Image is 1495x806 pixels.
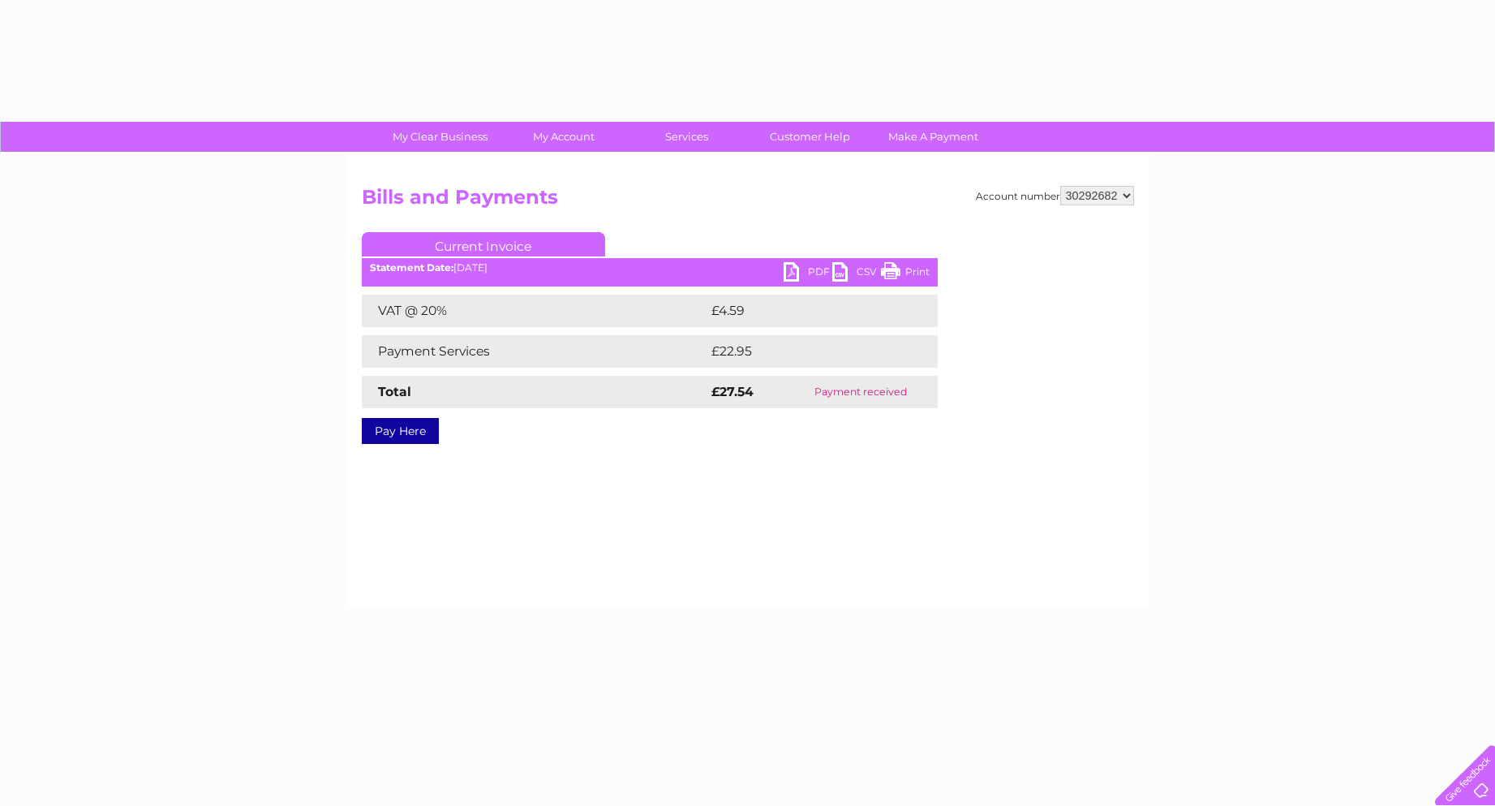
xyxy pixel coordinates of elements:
strong: Total [378,384,411,399]
td: VAT @ 20% [362,295,707,327]
td: Payment received [784,376,937,408]
a: Print [881,262,930,286]
a: Customer Help [743,122,877,152]
a: CSV [832,262,881,286]
a: My Clear Business [373,122,507,152]
td: £22.95 [707,335,904,368]
a: Services [620,122,754,152]
a: Current Invoice [362,232,605,256]
a: Make A Payment [866,122,1000,152]
h2: Bills and Payments [362,186,1134,217]
a: My Account [496,122,630,152]
a: Pay Here [362,418,439,444]
strong: £27.54 [711,384,754,399]
td: £4.59 [707,295,900,327]
div: [DATE] [362,262,938,274]
td: Payment Services [362,335,707,368]
b: Statement Date: [370,261,453,274]
a: PDF [784,262,832,286]
div: Account number [976,186,1134,205]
